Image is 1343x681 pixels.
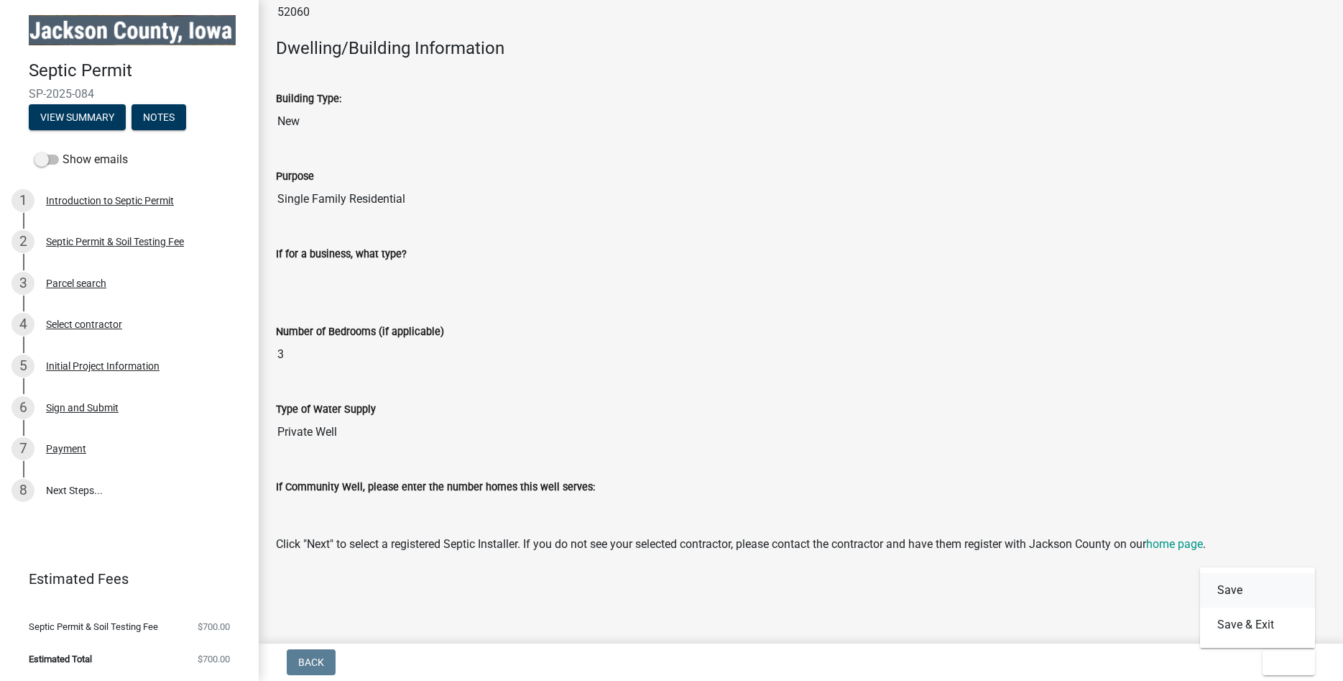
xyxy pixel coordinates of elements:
[29,60,247,81] h4: Septic Permit
[46,196,174,206] div: Introduction to Septic Permit
[29,622,158,631] span: Septic Permit & Soil Testing Fee
[1274,657,1295,668] span: Exit
[276,483,595,493] label: If Community Well, please enter the number homes this well serves:
[11,479,34,502] div: 8
[1200,567,1315,648] div: Exit
[198,622,230,631] span: $700.00
[276,327,444,337] label: Number of Bedrooms (if applicable)
[1200,608,1315,642] button: Save & Exit
[29,15,236,45] img: Jackson County, Iowa
[276,94,341,104] label: Building Type:
[11,355,34,378] div: 5
[276,250,407,260] label: If for a business, what type?
[198,654,230,664] span: $700.00
[46,361,160,371] div: Initial Project Information
[131,112,186,124] wm-modal-confirm: Notes
[46,237,184,247] div: Septic Permit & Soil Testing Fee
[131,104,186,130] button: Notes
[11,565,236,593] a: Estimated Fees
[29,112,126,124] wm-modal-confirm: Summary
[46,319,122,329] div: Select contractor
[11,272,34,295] div: 3
[46,403,119,413] div: Sign and Submit
[287,649,336,675] button: Back
[29,87,230,101] span: SP-2025-084
[276,172,314,182] label: Purpose
[34,151,128,168] label: Show emails
[276,536,1326,553] p: Click "Next" to select a registered Septic Installer. If you do not see your selected contractor,...
[11,189,34,212] div: 1
[29,654,92,664] span: Estimated Total
[298,657,324,668] span: Back
[11,396,34,419] div: 6
[1146,537,1203,551] a: home page
[1200,573,1315,608] button: Save
[46,444,86,454] div: Payment
[46,278,106,288] div: Parcel search
[11,313,34,336] div: 4
[1263,649,1315,675] button: Exit
[276,38,1326,59] h4: Dwelling/Building Information
[11,437,34,460] div: 7
[276,405,376,415] label: Type of Water Supply
[29,104,126,130] button: View Summary
[11,230,34,253] div: 2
